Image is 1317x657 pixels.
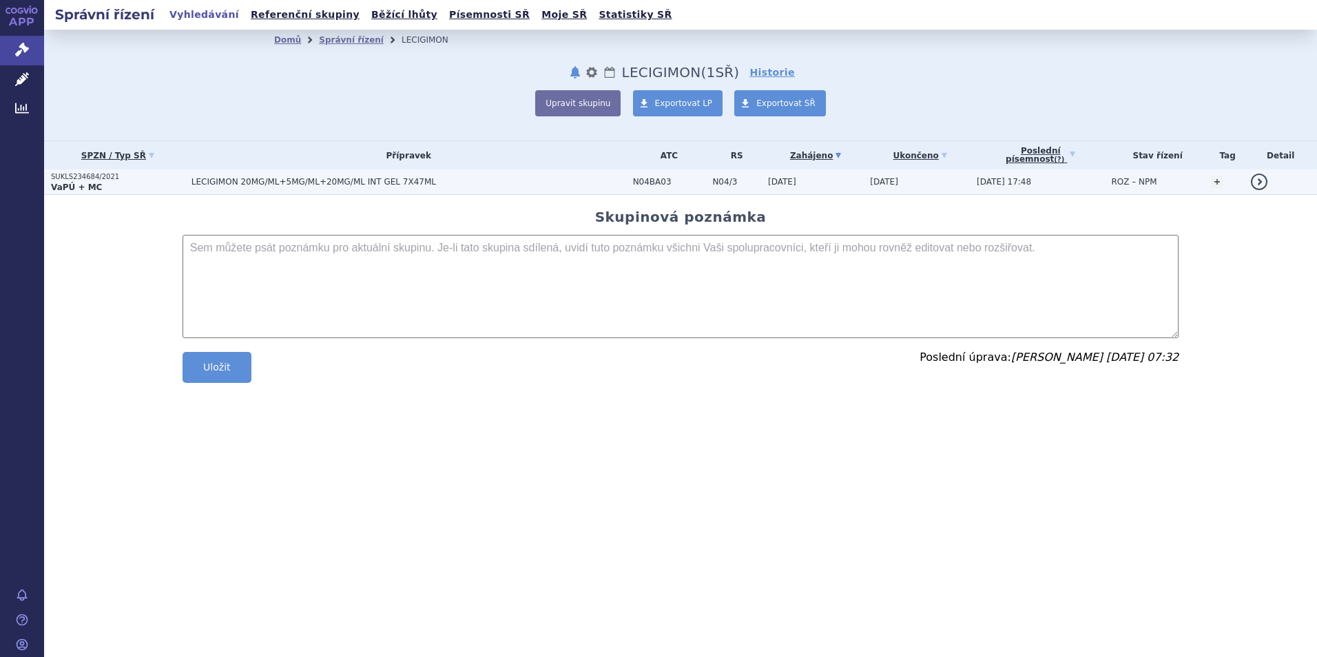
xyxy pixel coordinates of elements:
[749,65,795,79] a: Historie
[585,64,599,81] button: nastavení
[1111,177,1157,187] span: ROZ – NPM
[603,64,616,81] a: Lhůty
[1104,141,1203,169] th: Stav řízení
[870,146,970,165] a: Ukončeno
[734,90,826,116] a: Exportovat SŘ
[1204,141,1244,169] th: Tag
[51,146,185,165] a: SPZN / Typ SŘ
[1054,156,1064,164] abbr: (?)
[402,30,466,50] li: LECIGIMON
[920,352,1179,363] p: Poslední úprava:
[655,98,713,108] span: Exportovat LP
[756,98,816,108] span: Exportovat SŘ
[537,6,591,24] a: Moje SŘ
[445,6,534,24] a: Písemnosti SŘ
[870,177,898,187] span: [DATE]
[594,6,676,24] a: Statistiky SŘ
[712,177,761,187] span: N04/3
[633,177,706,187] span: N04BA03
[51,182,102,192] strong: VaPÚ + MC
[535,90,621,116] button: Upravit skupinu
[165,6,243,24] a: Vyhledávání
[977,141,1104,169] a: Poslednípísemnost(?)
[247,6,364,24] a: Referenční skupiny
[595,209,767,225] h2: Skupinová poznámka
[185,141,626,169] th: Přípravek
[1011,351,1103,364] span: [PERSON_NAME]
[44,5,165,24] h2: Správní řízení
[633,90,723,116] a: Exportovat LP
[274,35,301,45] a: Domů
[367,6,442,24] a: Běžící lhůty
[1211,176,1223,188] a: +
[183,352,251,383] button: Uložit
[626,141,706,169] th: ATC
[568,64,582,81] button: notifikace
[319,35,384,45] a: Správní řízení
[622,64,701,81] span: LECIGIMON
[768,146,863,165] a: Zahájeno
[1251,174,1267,190] a: detail
[1106,351,1179,364] span: [DATE] 07:32
[701,64,739,81] span: ( SŘ)
[768,177,796,187] span: [DATE]
[51,172,185,182] p: SUKLS234684/2021
[977,177,1031,187] span: [DATE] 17:48
[1244,141,1317,169] th: Detail
[706,64,715,81] span: 1
[705,141,761,169] th: RS
[191,177,536,187] span: LECIGIMON 20MG/ML+5MG/ML+20MG/ML INT GEL 7X47ML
